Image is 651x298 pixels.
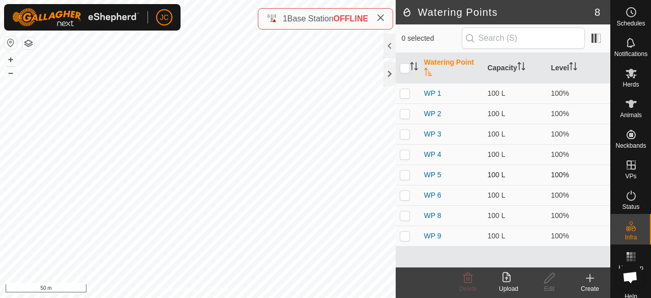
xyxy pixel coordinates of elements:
[424,110,441,118] a: WP 2
[402,33,462,44] span: 0 selected
[287,14,334,23] span: Base Station
[529,284,570,293] div: Edit
[620,112,642,118] span: Animals
[483,226,547,246] td: 100 L
[595,5,600,20] span: 8
[616,263,644,291] a: Open chat
[551,109,606,119] div: 100%
[551,170,606,180] div: 100%
[483,103,547,124] td: 100 L
[5,37,17,49] button: Reset Map
[424,171,441,179] a: WP 5
[569,64,577,72] p-sorticon: Activate to sort
[483,83,547,103] td: 100 L
[551,129,606,140] div: 100%
[483,144,547,165] td: 100 L
[424,191,441,199] a: WP 6
[424,69,432,77] p-sorticon: Activate to sort
[283,14,287,23] span: 1
[551,231,606,241] div: 100%
[616,20,645,26] span: Schedules
[483,185,547,205] td: 100 L
[334,14,368,23] span: OFFLINE
[615,143,646,149] span: Neckbands
[488,284,529,293] div: Upload
[483,165,547,185] td: 100 L
[570,284,610,293] div: Create
[459,285,477,292] span: Delete
[618,265,643,271] span: Heatmap
[462,28,585,49] input: Search (S)
[158,285,196,294] a: Privacy Policy
[551,210,606,221] div: 100%
[614,51,647,57] span: Notifications
[625,234,637,240] span: Infra
[483,124,547,144] td: 100 L
[483,205,547,226] td: 100 L
[551,88,606,99] div: 100%
[551,190,606,201] div: 100%
[424,89,441,97] a: WP 1
[5,67,17,79] button: –
[208,285,238,294] a: Contact Us
[5,53,17,66] button: +
[625,173,636,179] span: VPs
[551,149,606,160] div: 100%
[424,130,441,138] a: WP 3
[12,8,139,26] img: Gallagher Logo
[22,37,35,49] button: Map Layers
[547,53,610,84] th: Level
[424,232,441,240] a: WP 9
[623,82,639,88] span: Herds
[622,204,639,210] span: Status
[402,6,595,18] h2: Watering Points
[160,12,168,23] span: JC
[483,53,547,84] th: Capacity
[424,150,441,158] a: WP 4
[410,64,418,72] p-sorticon: Activate to sort
[424,211,441,220] a: WP 8
[420,53,484,84] th: Watering Point
[517,64,525,72] p-sorticon: Activate to sort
